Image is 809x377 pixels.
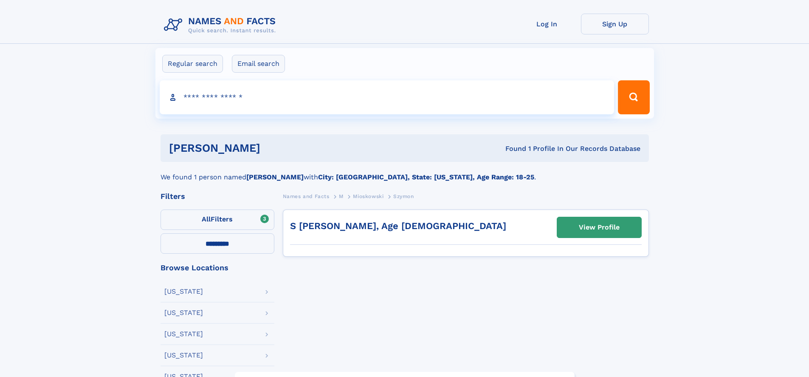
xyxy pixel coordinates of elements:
[161,162,649,182] div: We found 1 person named with .
[618,80,649,114] button: Search Button
[160,80,615,114] input: search input
[232,55,285,73] label: Email search
[579,218,620,237] div: View Profile
[162,55,223,73] label: Regular search
[283,191,330,201] a: Names and Facts
[318,173,534,181] b: City: [GEOGRAPHIC_DATA], State: [US_STATE], Age Range: 18-25
[383,144,640,153] div: Found 1 Profile In Our Records Database
[161,14,283,37] img: Logo Names and Facts
[169,143,383,153] h1: [PERSON_NAME]
[202,215,211,223] span: All
[393,193,414,199] span: Szymon
[339,191,344,201] a: M
[339,193,344,199] span: M
[353,193,383,199] span: Mioskowski
[164,309,203,316] div: [US_STATE]
[164,288,203,295] div: [US_STATE]
[513,14,581,34] a: Log In
[290,221,506,231] a: S [PERSON_NAME], Age [DEMOGRAPHIC_DATA]
[353,191,383,201] a: Mioskowski
[161,193,274,200] div: Filters
[557,217,641,238] a: View Profile
[161,210,274,230] label: Filters
[161,264,274,272] div: Browse Locations
[246,173,304,181] b: [PERSON_NAME]
[164,352,203,359] div: [US_STATE]
[581,14,649,34] a: Sign Up
[164,331,203,337] div: [US_STATE]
